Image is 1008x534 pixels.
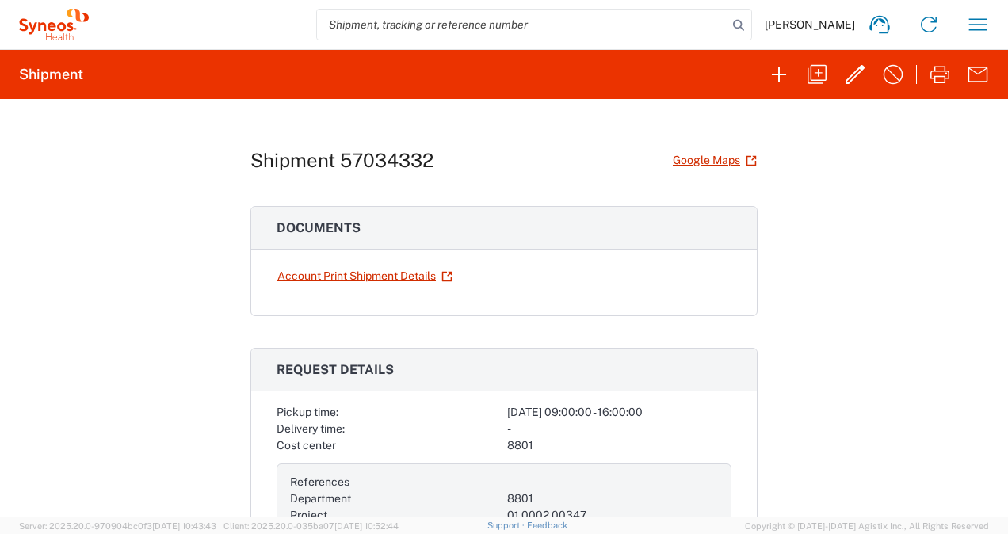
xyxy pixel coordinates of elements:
[277,439,336,452] span: Cost center
[152,521,216,531] span: [DATE] 10:43:43
[250,149,433,172] h1: Shipment 57034332
[290,507,501,524] div: Project
[277,362,394,377] span: Request details
[223,521,399,531] span: Client: 2025.20.0-035ba07
[277,422,345,435] span: Delivery time:
[277,262,453,290] a: Account Print Shipment Details
[507,437,731,454] div: 8801
[745,519,989,533] span: Copyright © [DATE]-[DATE] Agistix Inc., All Rights Reserved
[277,406,338,418] span: Pickup time:
[507,507,718,524] div: 01.0002.00347
[507,404,731,421] div: [DATE] 09:00:00 - 16:00:00
[487,521,527,530] a: Support
[672,147,758,174] a: Google Maps
[290,475,349,488] span: References
[317,10,727,40] input: Shipment, tracking or reference number
[19,521,216,531] span: Server: 2025.20.0-970904bc0f3
[527,521,567,530] a: Feedback
[507,421,731,437] div: -
[19,65,83,84] h2: Shipment
[290,490,501,507] div: Department
[334,521,399,531] span: [DATE] 10:52:44
[277,220,361,235] span: Documents
[765,17,855,32] span: [PERSON_NAME]
[507,490,718,507] div: 8801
